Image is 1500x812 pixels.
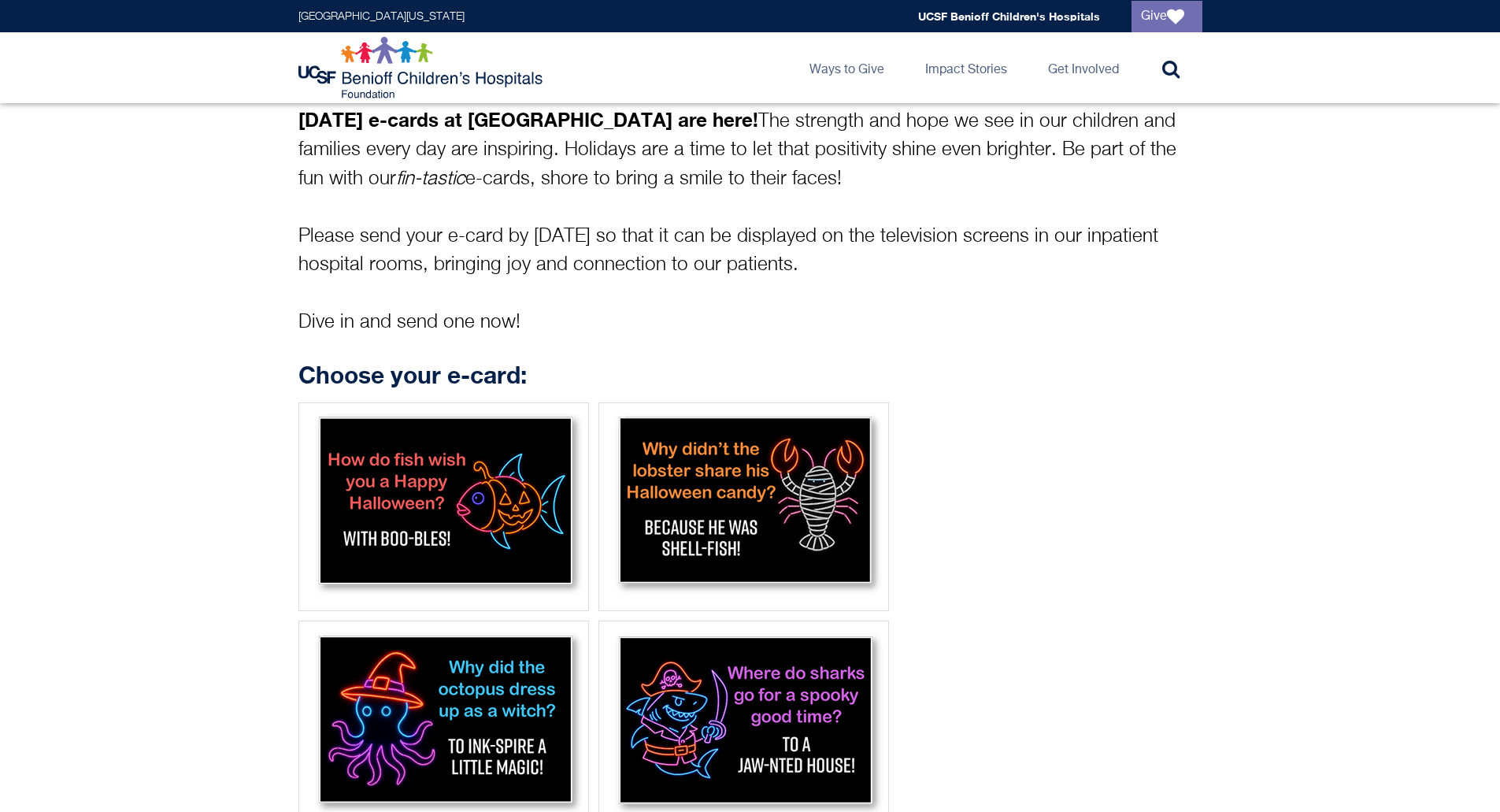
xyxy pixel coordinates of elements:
[298,361,527,389] strong: Choose your e-card:
[604,408,883,601] img: Lobster
[304,408,583,601] img: Fish
[1131,1,1202,32] a: Give
[396,169,465,188] i: fin-tastic
[1035,32,1131,103] a: Get Involved
[797,32,897,103] a: Ways to Give
[298,402,589,611] div: Fish
[298,11,465,22] a: [GEOGRAPHIC_DATA][US_STATE]
[913,32,1020,103] a: Impact Stories
[298,108,758,131] strong: [DATE] e-cards at [GEOGRAPHIC_DATA] are here!
[598,402,889,611] div: Lobster
[918,9,1100,23] a: UCSF Benioff Children's Hospitals
[298,106,1202,337] p: The strength and hope we see in our children and families every day are inspiring. Holidays are a...
[298,36,546,99] img: Logo for UCSF Benioff Children's Hospitals Foundation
